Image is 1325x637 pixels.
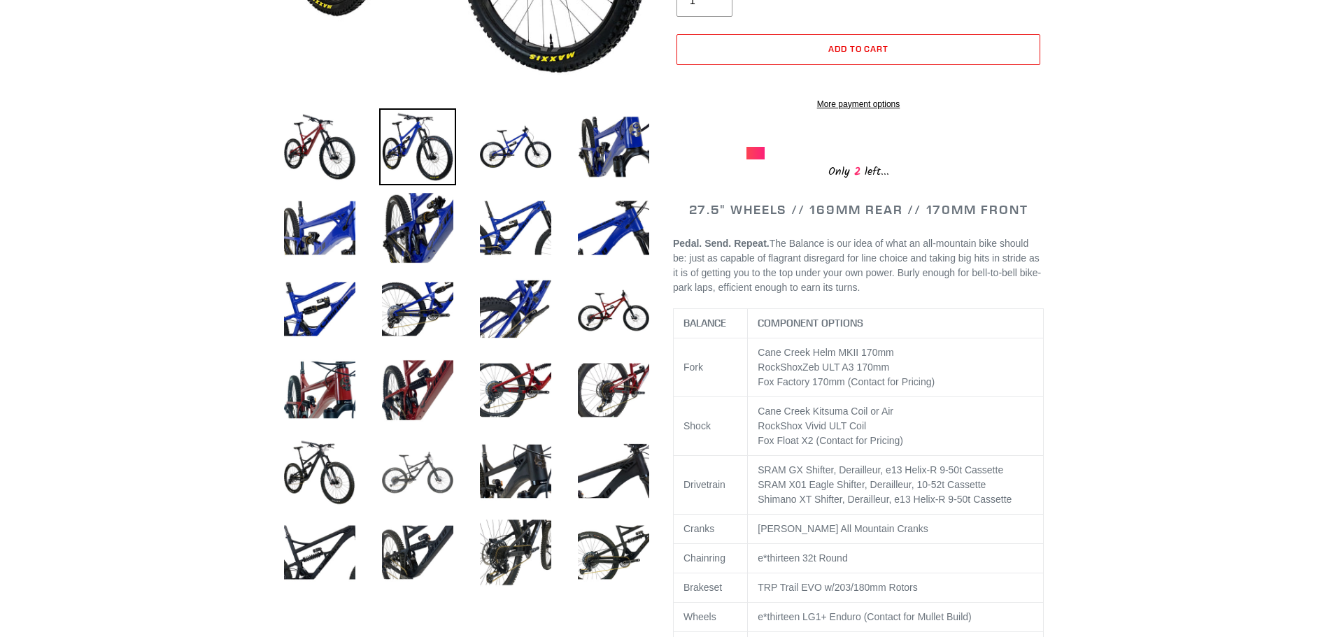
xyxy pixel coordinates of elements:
img: Load image into Gallery viewer, BALANCE - Complete Bike [575,433,652,510]
b: Pedal. Send. Repeat. [673,238,770,249]
p: The Balance is our idea of what an all-mountain bike should be: just as capable of flagrant disre... [673,236,1044,295]
td: Shock [674,397,748,456]
img: Load image into Gallery viewer, BALANCE - Complete Bike [379,514,456,591]
td: e*thirteen LG1+ Enduro (Contact for Mullet Build) [748,603,1044,632]
td: Drivetrain [674,456,748,515]
img: Load image into Gallery viewer, BALANCE - Complete Bike [477,189,554,266]
img: Load image into Gallery viewer, BALANCE - Complete Bike [575,514,652,591]
img: Load image into Gallery viewer, BALANCE - Complete Bike [379,108,456,185]
div: Only left... [746,159,970,181]
img: Load image into Gallery viewer, BALANCE - Complete Bike [477,271,554,348]
img: Load image into Gallery viewer, BALANCE - Complete Bike [477,514,554,591]
td: Fork [674,338,748,397]
button: Add to cart [676,34,1040,65]
td: e*thirteen 32t Round [748,544,1044,573]
img: Load image into Gallery viewer, BALANCE - Complete Bike [379,433,456,510]
td: Cranks [674,515,748,544]
img: Load image into Gallery viewer, BALANCE - Complete Bike [379,271,456,348]
img: Load image into Gallery viewer, BALANCE - Complete Bike [281,352,358,429]
td: SRAM GX Shifter, Derailleur, e13 Helix-R 9-50t Cassette SRAM X01 Eagle Shifter, Derailleur, 10-52... [748,456,1044,515]
td: TRP Trail EVO w/203/180mm Rotors [748,573,1044,603]
img: Load image into Gallery viewer, BALANCE - Complete Bike [281,271,358,348]
th: BALANCE [674,309,748,338]
td: Brakeset [674,573,748,603]
img: Load image into Gallery viewer, BALANCE - Complete Bike [477,433,554,510]
img: Load image into Gallery viewer, BALANCE - Complete Bike [477,352,554,429]
a: More payment options [676,98,1040,110]
img: Load image into Gallery viewer, BALANCE - Complete Bike [379,189,456,266]
img: Load image into Gallery viewer, BALANCE - Complete Bike [575,271,652,348]
span: 2 [850,163,865,180]
td: RockShox mm Fox Factory 170mm (Contact for Pricing) [748,338,1044,397]
th: COMPONENT OPTIONS [748,309,1044,338]
img: Load image into Gallery viewer, BALANCE - Complete Bike [281,108,358,185]
img: Load image into Gallery viewer, BALANCE - Complete Bike [281,189,358,266]
img: Load image into Gallery viewer, BALANCE - Complete Bike [281,514,358,591]
td: [PERSON_NAME] All Mountain Cranks [748,515,1044,544]
img: Load image into Gallery viewer, BALANCE - Complete Bike [575,352,652,429]
img: Load image into Gallery viewer, BALANCE - Complete Bike [477,108,554,185]
span: Cane Creek Helm MKII 170mm [758,347,894,358]
td: Chainring [674,544,748,573]
span: Add to cart [828,43,889,54]
img: Load image into Gallery viewer, BALANCE - Complete Bike [281,433,358,510]
img: Load image into Gallery viewer, BALANCE - Complete Bike [379,352,456,429]
td: Wheels [674,603,748,632]
span: Zeb ULT A3 170 [802,362,873,373]
p: Cane Creek Kitsuma Coil or Air RockShox Vivid ULT Coil Fox Float X2 (Contact for Pricing) [758,404,1033,448]
h2: 27.5" WHEELS // 169MM REAR // 170MM FRONT [673,202,1044,217]
img: Load image into Gallery viewer, BALANCE - Complete Bike [575,108,652,185]
img: Load image into Gallery viewer, BALANCE - Complete Bike [575,189,652,266]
